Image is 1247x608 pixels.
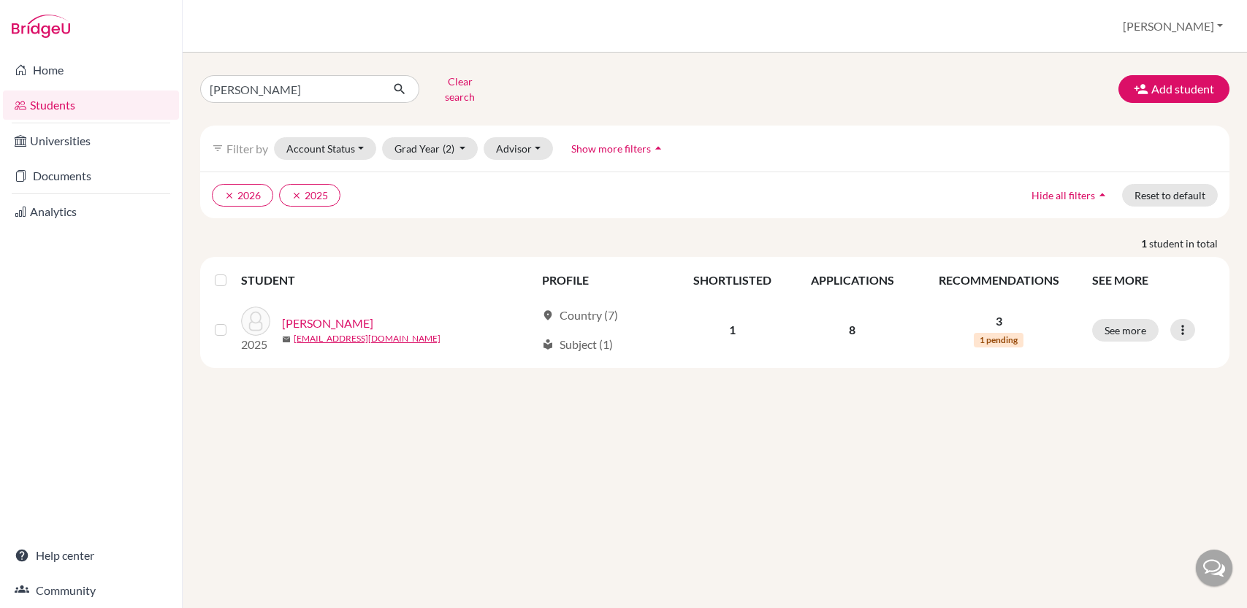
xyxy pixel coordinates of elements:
th: STUDENT [241,263,533,298]
button: clear2026 [212,184,273,207]
img: Vinayak, Daksh [241,307,270,336]
a: [EMAIL_ADDRESS][DOMAIN_NAME] [294,332,441,345]
span: mail [282,335,291,344]
i: arrow_drop_up [1095,188,1110,202]
th: PROFILE [533,263,674,298]
span: location_on [542,309,554,321]
input: Find student by name... [200,75,381,103]
a: Students [3,91,179,120]
i: arrow_drop_up [651,141,666,155]
a: Home [3,55,179,85]
button: See more [1092,319,1159,342]
th: APPLICATIONS [790,263,914,298]
span: Hide all filters [1031,189,1095,201]
a: Documents [3,161,179,191]
div: Subject (1) [542,336,613,353]
button: Show more filtersarrow_drop_up [559,137,678,160]
strong: 1 [1141,236,1149,251]
i: clear [291,191,302,201]
button: clear2025 [279,184,340,207]
a: Help center [3,541,179,570]
a: Community [3,576,179,605]
a: Universities [3,126,179,155]
td: 1 [674,298,790,362]
span: local_library [542,339,554,350]
span: Show more filters [571,142,651,155]
p: 2025 [241,336,270,353]
button: Grad Year(2) [382,137,478,160]
button: Reset to default [1122,184,1218,207]
td: 8 [790,298,914,362]
a: [PERSON_NAME] [282,315,373,332]
div: Country (7) [542,307,618,324]
i: filter_list [212,142,224,154]
span: student in total [1149,236,1229,251]
th: SHORTLISTED [674,263,790,298]
th: RECOMMENDATIONS [914,263,1083,298]
p: 3 [923,312,1075,330]
button: Hide all filtersarrow_drop_up [1019,184,1122,207]
img: Bridge-U [12,15,70,38]
button: Clear search [419,70,500,108]
button: Add student [1118,75,1229,103]
button: Account Status [274,137,376,160]
i: clear [224,191,234,201]
a: Analytics [3,197,179,226]
th: SEE MORE [1083,263,1224,298]
button: Advisor [484,137,553,160]
span: (2) [443,142,454,155]
span: 1 pending [974,333,1023,347]
button: [PERSON_NAME] [1116,12,1229,40]
span: Filter by [226,142,268,155]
